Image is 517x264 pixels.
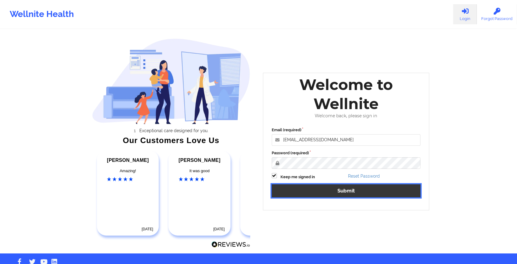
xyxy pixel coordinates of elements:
div: Welcome back, please sign in [267,113,425,119]
img: wellnite-auth-hero_200.c722682e.png [92,38,250,124]
div: Welcome to Wellnite [267,75,425,113]
time: [DATE] [142,227,153,231]
li: Exceptional care designed for you. [98,128,250,133]
input: Email address [272,134,421,146]
span: [PERSON_NAME] [178,158,220,163]
a: Reset Password [348,174,380,179]
a: Login [453,4,477,24]
label: Email (required) [272,127,421,133]
button: Submit [272,184,421,197]
div: Amazing! [107,168,149,174]
label: Keep me signed in [280,174,315,180]
span: [PERSON_NAME] [107,158,149,163]
time: [DATE] [213,227,225,231]
div: It was good [178,168,220,174]
a: Forgot Password [477,4,517,24]
label: Password (required) [272,150,421,156]
a: Reviews.io Logo [211,241,250,249]
div: Our Customers Love Us [92,137,250,143]
img: Reviews.io Logo [211,241,250,248]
